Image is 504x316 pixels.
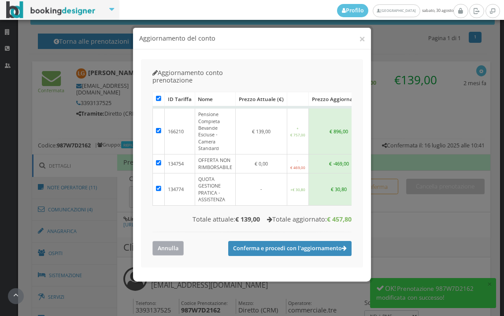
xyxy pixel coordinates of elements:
[337,4,453,17] span: sabato, 30 agosto
[195,173,235,205] td: QUOTA GESTIONE PRATICA - ASSISTENZA
[327,215,352,223] b: € 457,80
[236,173,287,205] td: -
[152,241,184,256] button: Annulla
[165,173,195,205] td: 134774
[165,154,195,173] td: 134754
[373,4,420,17] a: [GEOGRAPHIC_DATA]
[195,154,235,173] td: OFFERTA NON RIMBORSABILE
[152,215,352,223] h4: Totale attuale: Totale aggiornato:
[290,187,305,192] small: +€ 30,80
[6,1,96,19] img: BookingDesigner.com
[308,173,369,205] td: € 30,80
[308,154,369,173] td: € -469,00
[228,241,352,256] button: Conferma e procedi con l'aggiornamento
[236,107,287,154] td: € 139,00
[195,107,235,154] td: Pensione Completa Bevande Escluse - Camera Standard
[165,107,195,154] td: 166210
[337,4,369,17] a: Profilo
[235,215,260,223] b: € 139,00
[308,107,369,154] td: € 896,00
[236,154,287,173] td: € 0,00
[290,158,305,169] small: -€ 469,00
